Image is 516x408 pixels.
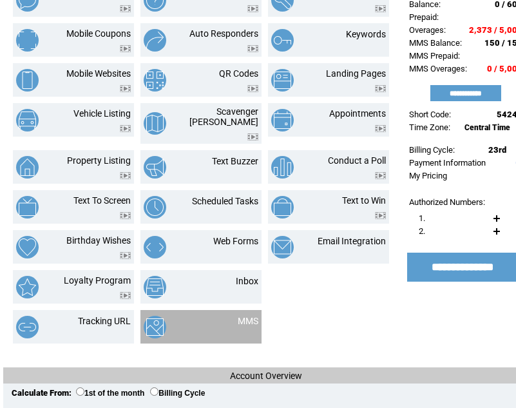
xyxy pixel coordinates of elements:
img: tracking-url.png [16,316,39,338]
a: Text Buzzer [212,156,258,166]
img: video.png [120,172,131,179]
a: Text to Win [342,195,386,206]
img: text-to-screen.png [16,196,39,219]
a: Mobile Coupons [66,28,131,39]
span: 2. [419,226,425,236]
span: Prepaid: [409,12,439,22]
label: 1st of the month [76,389,144,398]
img: video.png [247,133,258,141]
img: property-listing.png [16,156,39,179]
img: loyalty-program.png [16,276,39,298]
img: video.png [120,252,131,259]
img: video.png [247,85,258,92]
img: inbox.png [144,276,166,298]
img: scavenger-hunt.png [144,112,166,135]
img: keywords.png [271,29,294,52]
a: Conduct a Poll [328,155,386,166]
img: email-integration.png [271,236,294,258]
img: video.png [120,292,131,299]
img: landing-pages.png [271,69,294,92]
img: appointments.png [271,109,294,131]
img: auto-responders.png [144,29,166,52]
a: Keywords [346,29,386,39]
img: text-to-win.png [271,196,294,219]
img: mobile-websites.png [16,69,39,92]
span: Short Code: [409,110,451,119]
img: video.png [120,85,131,92]
span: MMS Prepaid: [409,51,460,61]
a: Payment Information [409,158,486,168]
span: MMS Balance: [409,38,462,48]
a: Web Forms [213,236,258,246]
a: Tracking URL [78,316,131,326]
a: Birthday Wishes [66,235,131,246]
img: scheduled-tasks.png [144,196,166,219]
a: QR Codes [219,68,258,79]
a: Loyalty Program [64,275,131,286]
img: video.png [375,85,386,92]
span: 23rd [488,145,506,155]
img: conduct-a-poll.png [271,156,294,179]
a: Property Listing [67,155,131,166]
label: Billing Cycle [150,389,205,398]
img: vehicle-listing.png [16,109,39,131]
img: web-forms.png [144,236,166,258]
a: Landing Pages [326,68,386,79]
img: video.png [375,5,386,12]
img: birthday-wishes.png [16,236,39,258]
a: Text To Screen [73,195,131,206]
img: video.png [375,125,386,132]
a: My Pricing [409,171,447,180]
img: video.png [375,212,386,219]
img: video.png [120,45,131,52]
img: video.png [120,212,131,219]
span: Calculate From: [12,388,72,398]
input: Billing Cycle [150,387,158,396]
a: Mobile Websites [66,68,131,79]
a: Vehicle Listing [73,108,131,119]
span: Account Overview [230,371,302,381]
span: 1. [419,213,425,223]
a: Auto Responders [189,28,258,39]
span: Authorized Numbers: [409,197,485,207]
input: 1st of the month [76,387,84,396]
span: Overages: [409,25,446,35]
img: qr-codes.png [144,69,166,92]
img: video.png [375,172,386,179]
a: Scheduled Tasks [192,196,258,206]
span: Central Time [464,123,510,132]
a: Scavenger [PERSON_NAME] [189,106,258,127]
a: Email Integration [318,236,386,246]
span: MMS Overages: [409,64,467,73]
span: Time Zone: [409,122,450,132]
a: Appointments [329,108,386,119]
span: Billing Cycle: [409,145,455,155]
img: text-buzzer.png [144,156,166,179]
a: MMS [238,316,258,326]
img: video.png [247,5,258,12]
a: Inbox [236,276,258,286]
img: mobile-coupons.png [16,29,39,52]
img: video.png [120,125,131,132]
img: video.png [120,5,131,12]
img: mms.png [144,316,166,338]
img: video.png [247,45,258,52]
